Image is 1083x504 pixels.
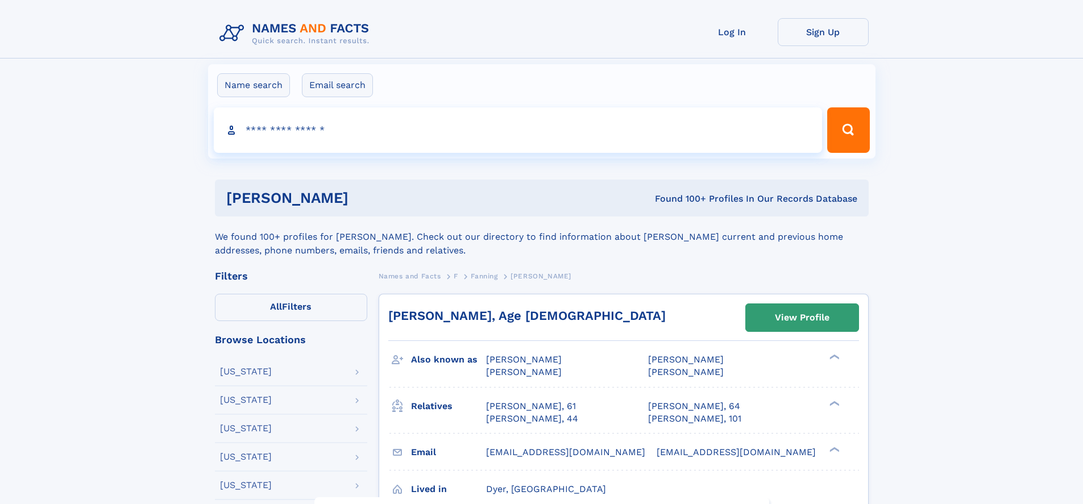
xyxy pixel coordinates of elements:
[501,193,857,205] div: Found 100+ Profiles In Our Records Database
[215,18,379,49] img: Logo Names and Facts
[215,335,367,345] div: Browse Locations
[827,353,840,361] div: ❯
[648,354,724,365] span: [PERSON_NAME]
[486,484,606,494] span: Dyer, [GEOGRAPHIC_DATA]
[471,272,497,280] span: Fanning
[220,452,272,461] div: [US_STATE]
[411,443,486,462] h3: Email
[270,301,282,312] span: All
[411,350,486,369] h3: Also known as
[388,309,666,323] a: [PERSON_NAME], Age [DEMOGRAPHIC_DATA]
[411,480,486,499] h3: Lived in
[775,305,829,331] div: View Profile
[687,18,778,46] a: Log In
[486,413,578,425] a: [PERSON_NAME], 44
[220,424,272,433] div: [US_STATE]
[471,269,497,283] a: Fanning
[454,272,458,280] span: F
[778,18,869,46] a: Sign Up
[379,269,441,283] a: Names and Facts
[511,272,571,280] span: [PERSON_NAME]
[648,400,740,413] a: [PERSON_NAME], 64
[215,294,367,321] label: Filters
[217,73,290,97] label: Name search
[486,400,576,413] a: [PERSON_NAME], 61
[827,445,840,453] div: ❯
[411,397,486,416] h3: Relatives
[215,271,367,281] div: Filters
[220,481,272,490] div: [US_STATE]
[220,395,272,405] div: [US_STATE]
[827,399,840,407] div: ❯
[215,216,869,257] div: We found 100+ profiles for [PERSON_NAME]. Check out our directory to find information about [PERS...
[454,269,458,283] a: F
[214,107,823,153] input: search input
[746,304,858,331] a: View Profile
[657,447,816,457] span: [EMAIL_ADDRESS][DOMAIN_NAME]
[302,73,373,97] label: Email search
[486,366,562,377] span: [PERSON_NAME]
[220,367,272,376] div: [US_STATE]
[648,413,741,425] a: [PERSON_NAME], 101
[226,191,502,205] h1: [PERSON_NAME]
[486,447,645,457] span: [EMAIL_ADDRESS][DOMAIN_NAME]
[486,354,562,365] span: [PERSON_NAME]
[827,107,869,153] button: Search Button
[648,366,724,377] span: [PERSON_NAME]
